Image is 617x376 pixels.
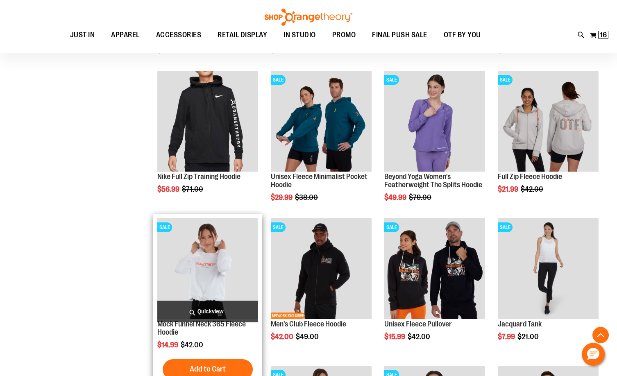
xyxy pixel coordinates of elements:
[384,71,485,172] img: Product image for Beyond Yoga Womens Featherweight The Splits Hoodie
[157,341,179,349] span: $14.99
[111,26,140,44] span: APPAREL
[190,365,226,374] span: Add to Cart
[157,218,258,319] img: Product image for Mock Funnel Neck 365 Fleece Hoodie
[295,193,319,202] span: $38.00
[372,26,427,44] span: FINAL PUSH SALE
[498,218,599,320] a: Front view of Jacquard TankSALE
[271,75,286,85] span: SALE
[271,222,286,232] span: SALE
[384,71,485,173] a: Product image for Beyond Yoga Womens Featherweight The Splits HoodieSALE
[380,67,489,222] div: product
[380,214,489,362] div: product
[271,193,294,202] span: $29.99
[157,172,240,181] a: Nike Full Zip Training Hoodie
[408,333,431,341] span: $42.00
[263,9,354,26] img: Shop Orangetheory
[182,185,204,193] span: $71.00
[218,26,267,44] span: RETAIL DISPLAY
[409,193,433,202] span: $79.00
[271,333,295,341] span: $42.00
[384,320,452,328] a: Unisex Fleece Pullover
[498,222,513,232] span: SALE
[62,26,103,45] a: JUST IN
[498,218,599,319] img: Front view of Jacquard Tank
[271,71,372,173] a: Unisex Fleece Minimalist Pocket HoodieSALE
[157,301,258,322] a: Quickview
[498,185,519,193] span: $21.99
[498,71,599,173] a: Main Image of 1457091SALE
[498,71,599,172] img: Main Image of 1457091
[498,172,562,181] a: Full Zip Fleece Hoodie
[181,341,204,349] span: $42.00
[157,218,258,320] a: Product image for Mock Funnel Neck 365 Fleece HoodieSALE
[271,218,372,320] a: OTF Mens Coach FA22 Club Fleece Full Zip - Black primary imageSALENETWORK EXCLUSIVE
[498,320,542,328] a: Jacquard Tank
[271,71,372,172] img: Unisex Fleece Minimalist Pocket Hoodie
[296,333,320,341] span: $49.00
[600,31,607,39] span: 16
[157,320,246,336] a: Mock Funnel Neck 365 Fleece Hoodie
[498,333,516,341] span: $7.99
[157,71,258,173] a: Product image for Nike Full Zip Training Hoodie
[148,26,210,45] a: ACCESSORIES
[517,333,540,341] span: $21.00
[157,222,172,232] span: SALE
[521,185,544,193] span: $42.00
[209,26,275,45] a: RETAIL DISPLAY
[444,26,481,44] span: OTF BY YOU
[384,333,406,341] span: $15.99
[332,26,356,44] span: PROMO
[436,26,489,45] a: OTF BY YOU
[364,26,436,45] a: FINAL PUSH SALE
[384,218,485,319] img: Product image for Unisex Fleece Pullover
[494,214,603,362] div: product
[498,75,513,85] span: SALE
[267,67,376,222] div: product
[324,26,364,45] a: PROMO
[384,222,399,232] span: SALE
[592,327,609,343] button: Back To Top
[103,26,148,45] a: APPAREL
[275,26,324,45] a: IN STUDIO
[384,218,485,320] a: Product image for Unisex Fleece PulloverSALE
[384,75,399,85] span: SALE
[271,313,305,319] span: NETWORK EXCLUSIVE
[582,343,605,366] button: Hello, have a question? Let’s chat.
[384,193,408,202] span: $49.99
[153,67,262,214] div: product
[156,26,202,44] span: ACCESSORIES
[271,172,367,189] a: Unisex Fleece Minimalist Pocket Hoodie
[267,214,376,362] div: product
[70,26,95,44] span: JUST IN
[284,26,316,44] span: IN STUDIO
[157,185,181,193] span: $56.99
[384,172,482,189] a: Beyond Yoga Women's Featherweight The Splits Hoodie
[494,67,603,214] div: product
[271,320,346,328] a: Men's Club Fleece Hoodie
[271,218,372,319] img: OTF Mens Coach FA22 Club Fleece Full Zip - Black primary image
[157,71,258,172] img: Product image for Nike Full Zip Training Hoodie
